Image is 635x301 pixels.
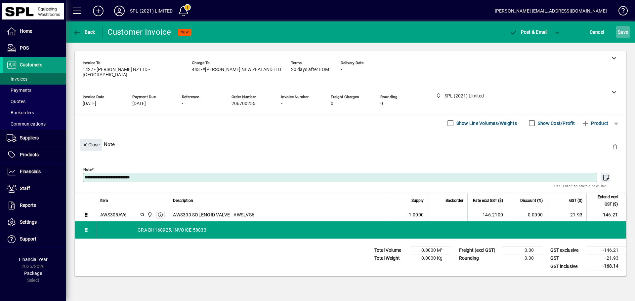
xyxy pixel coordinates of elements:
span: 0 [331,101,333,106]
a: Financials [3,164,66,180]
span: S [618,29,620,35]
span: Reports [20,203,36,208]
td: 0.0000 M³ [411,246,450,254]
span: 443 - *[PERSON_NAME] NEW ZEALAND LTD [192,67,281,72]
app-page-header-button: Delete [607,144,623,150]
button: Delete [607,139,623,155]
span: Package [24,271,42,276]
span: Item [100,197,108,204]
span: ost & Email [509,29,548,35]
td: 0.00 [502,246,542,254]
span: Financial Year [19,257,48,262]
span: Rate excl GST ($) [473,197,503,204]
td: -146.21 [587,246,626,254]
td: GST inclusive [547,262,587,271]
button: Post & Email [506,26,551,38]
span: Cancel [590,27,604,37]
div: SPL (2021) LIMITED [130,6,173,16]
span: Back [73,29,95,35]
span: Discount (%) [520,197,543,204]
label: Show Line Volumes/Weights [455,120,517,127]
a: Support [3,231,66,247]
div: GRA DH160925, INVOICE 58033 [96,221,626,239]
a: Staff [3,180,66,197]
span: - [182,101,183,106]
span: 206700255 [232,101,255,106]
button: Product [578,117,612,129]
span: SPL (2021) Limited [146,211,153,218]
button: Save [616,26,630,38]
span: Payments [7,88,31,93]
span: Customers [20,62,42,67]
span: -1.0000 [407,211,424,218]
a: Suppliers [3,130,66,146]
span: Quotes [7,99,25,104]
button: Back [71,26,97,38]
td: -146.21 [586,208,626,221]
span: Product [581,118,608,129]
span: Support [20,236,36,242]
button: Cancel [588,26,606,38]
span: Invoices [7,76,27,82]
span: GST ($) [569,197,582,204]
span: AWS300 SOLENOID VALVE - AWSLVS6 [173,211,254,218]
a: Products [3,147,66,163]
mat-label: Note [83,167,92,172]
div: Note [75,132,626,156]
td: GST exclusive [547,246,587,254]
td: Total Volume [371,246,411,254]
div: 146.2100 [472,211,503,218]
a: Knowledge Base [614,1,627,23]
td: 0.0000 Kg [411,254,450,262]
div: Customer Invoice [107,27,171,37]
span: Settings [20,219,37,225]
td: 0.0000 [507,208,547,221]
span: Products [20,152,39,157]
a: Invoices [3,73,66,85]
span: Backorder [445,197,463,204]
a: Communications [3,118,66,130]
a: Quotes [3,96,66,107]
a: POS [3,40,66,56]
span: P [521,29,524,35]
td: Rounding [456,254,502,262]
span: ave [618,27,628,37]
td: -21.93 [587,254,626,262]
app-page-header-button: Close [78,141,104,147]
span: [DATE] [83,101,96,106]
a: Backorders [3,107,66,118]
span: 0 [380,101,383,106]
a: Reports [3,197,66,214]
span: Suppliers [20,135,39,140]
span: 20 days after EOM [291,67,329,72]
button: Close [80,139,102,151]
td: 0.00 [502,254,542,262]
div: AWS305AV6 [100,211,127,218]
a: Home [3,23,66,40]
span: Extend excl GST ($) [591,193,618,208]
button: Profile [109,5,130,17]
span: Staff [20,186,30,191]
td: -21.93 [547,208,586,221]
span: Financials [20,169,41,174]
a: Settings [3,214,66,231]
span: POS [20,45,29,51]
app-page-header-button: Back [66,26,103,38]
span: NEW [181,30,189,34]
mat-hint: Use 'Enter' to start a new line [554,182,606,190]
span: Communications [7,121,46,127]
td: Total Weight [371,254,411,262]
span: Backorders [7,110,34,115]
span: Close [82,139,100,150]
td: -168.14 [587,262,626,271]
a: Payments [3,85,66,96]
button: Add [88,5,109,17]
td: Freight (excl GST) [456,246,502,254]
span: Description [173,197,193,204]
span: [DATE] [132,101,146,106]
span: - [341,67,342,72]
span: - [281,101,282,106]
label: Show Cost/Profit [536,120,575,127]
span: Supply [411,197,424,204]
span: Home [20,28,32,34]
